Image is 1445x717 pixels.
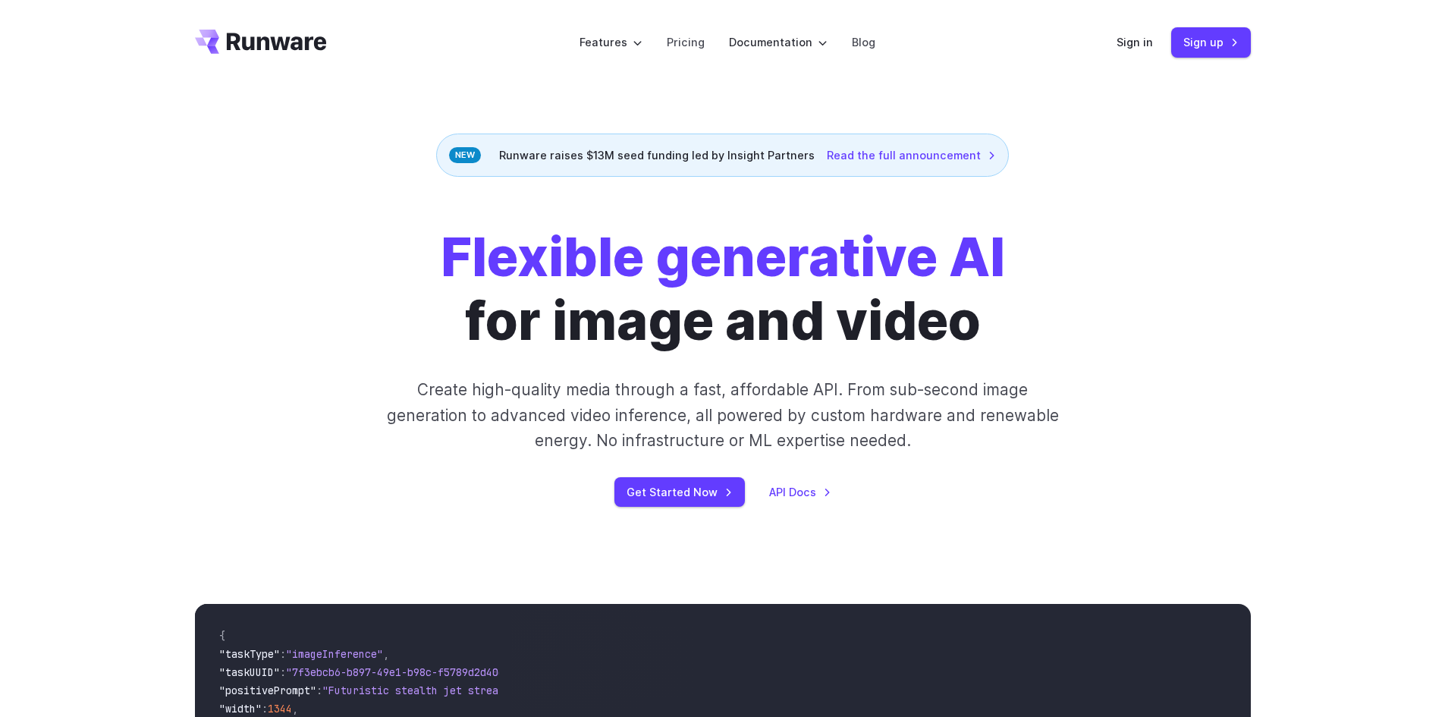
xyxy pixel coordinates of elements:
a: Pricing [667,33,705,51]
span: , [383,647,389,661]
span: "width" [219,702,262,715]
div: Runware raises $13M seed funding led by Insight Partners [436,134,1009,177]
span: , [292,702,298,715]
label: Documentation [729,33,828,51]
span: "taskType" [219,647,280,661]
span: : [262,702,268,715]
a: Get Started Now [614,477,745,507]
label: Features [580,33,642,51]
span: "7f3ebcb6-b897-49e1-b98c-f5789d2d40d7" [286,665,517,679]
span: "Futuristic stealth jet streaking through a neon-lit cityscape with glowing purple exhaust" [322,684,875,697]
span: "imageInference" [286,647,383,661]
a: Go to / [195,30,327,54]
span: : [280,665,286,679]
a: API Docs [769,483,831,501]
p: Create high-quality media through a fast, affordable API. From sub-second image generation to adv... [385,377,1060,453]
h1: for image and video [441,225,1005,353]
span: "taskUUID" [219,665,280,679]
strong: Flexible generative AI [441,225,1005,289]
span: : [280,647,286,661]
a: Sign up [1171,27,1251,57]
span: { [219,629,225,643]
a: Read the full announcement [827,146,996,164]
span: 1344 [268,702,292,715]
a: Sign in [1117,33,1153,51]
a: Blog [852,33,875,51]
span: "positivePrompt" [219,684,316,697]
span: : [316,684,322,697]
